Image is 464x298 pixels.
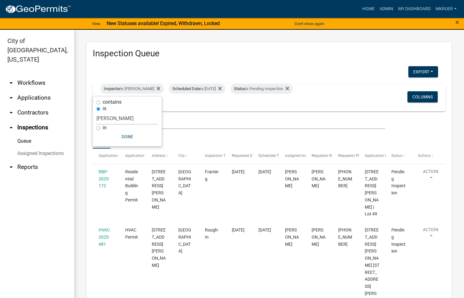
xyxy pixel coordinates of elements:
[232,169,245,174] span: 08/22/2025
[119,149,146,163] datatable-header-cell: Application Type
[306,149,332,163] datatable-header-cell: Requestor Name
[365,153,404,158] span: Application Description
[226,149,252,163] datatable-header-cell: Requested Date
[407,91,438,102] button: Columns
[103,100,121,105] label: contains
[396,3,433,15] a: My Dashboard
[433,3,459,15] a: mkruer
[258,227,273,234] div: [DATE]
[360,3,377,15] a: Home
[258,153,285,158] span: Scheduled Time
[258,168,273,175] div: [DATE]
[312,169,326,188] span: BRAD
[89,19,103,29] a: View
[103,106,106,111] label: is
[332,149,359,163] datatable-header-cell: Requestor Phone
[107,20,220,26] strong: New Statuses available! Expired, Withdrawn, Locked
[100,84,164,94] div: is [PERSON_NAME]
[125,227,138,240] span: HVAC Permit
[252,149,279,163] datatable-header-cell: Scheduled Time
[99,169,110,188] a: RBP-2025-172
[232,153,258,158] span: Requested Date
[93,116,385,129] input: Search for inspections
[125,169,138,202] span: Residential Building Permit
[205,153,231,158] span: Inspection Type
[232,227,245,232] span: 08/22/2025
[99,153,118,158] span: Application
[285,169,299,188] span: Mike Kruer
[7,109,15,116] i: arrow_drop_down
[172,86,200,91] span: Scheduled Date
[205,227,219,240] span: Rough-In
[99,227,111,247] a: HVAC-2025-481
[292,19,327,29] button: Don't show again
[7,94,15,101] i: arrow_drop_down
[178,153,185,158] span: City
[385,149,412,163] datatable-header-cell: Status
[391,153,402,158] span: Status
[96,131,158,142] button: Done
[455,18,459,27] span: ×
[279,149,305,163] datatable-header-cell: Assigned Inspector
[455,19,459,26] button: Close
[338,227,352,247] span: 502-664-3905
[146,149,172,163] datatable-header-cell: Address
[285,153,317,158] span: Assigned Inspector
[178,227,191,253] span: JEFFERSONVILLE
[7,124,15,131] i: arrow_drop_up
[205,169,219,181] span: Framing
[93,48,445,59] h3: Inspection Queue
[338,169,352,188] span: 502-664-3905
[234,86,245,91] span: Status
[199,149,226,163] datatable-header-cell: Inspection Type
[169,84,225,94] div: is [DATE]
[172,149,199,163] datatable-header-cell: City
[7,79,15,87] i: arrow_drop_down
[125,153,153,158] span: Application Type
[285,227,299,247] span: Mike Kruer
[412,149,439,163] datatable-header-cell: Actions
[104,86,121,91] span: Inspector
[7,163,15,171] i: arrow_drop_down
[391,227,406,253] span: Pending Inspection
[418,153,431,158] span: Actions
[365,169,379,217] span: 2764 Abby Woods Drive, Jeffersonville, IN 47130 | Lot 49
[178,169,191,195] span: JEFFERSONVILLE
[418,168,443,184] button: Action
[377,3,396,15] a: Admin
[230,84,293,94] div: is Pending Inspection
[408,66,438,77] button: Export
[93,149,119,163] datatable-header-cell: Application
[103,125,107,130] label: in
[359,149,385,163] datatable-header-cell: Application Description
[312,227,326,247] span: BRAD
[338,153,367,158] span: Requestor Phone
[418,227,443,242] button: Action
[312,153,339,158] span: Requestor Name
[391,169,406,195] span: Pending Inspection
[152,169,166,209] span: 2764 ABBY WOODS DRIVE
[152,153,165,158] span: Address
[152,227,166,268] span: 2764 ABBY WOODS DRIVE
